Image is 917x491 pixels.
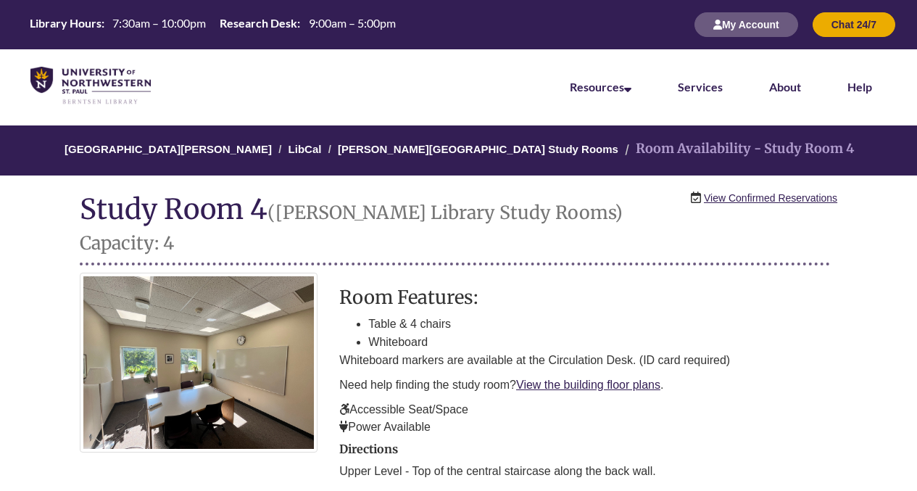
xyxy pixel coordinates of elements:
button: Chat 24/7 [813,12,895,37]
h1: Study Room 4 [80,194,830,265]
p: Need help finding the study room? . [339,376,837,394]
a: View Confirmed Reservations [704,190,837,206]
a: Services [678,80,723,94]
a: Help [847,80,872,94]
a: [GEOGRAPHIC_DATA][PERSON_NAME] [65,143,272,155]
li: Whiteboard [368,333,837,352]
p: Upper Level - Top of the central staircase along the back wall. [339,463,837,480]
div: description [339,287,837,436]
li: Room Availability - Study Room 4 [621,139,854,160]
th: Research Desk: [214,15,302,31]
a: Chat 24/7 [813,18,895,30]
img: Study Room 4 [80,273,318,453]
li: Table & 4 chairs [368,315,837,334]
table: Hours Today [24,15,401,33]
div: directions [339,443,837,481]
a: My Account [694,18,798,30]
a: Hours Today [24,15,401,34]
h2: Directions [339,443,837,456]
th: Library Hours: [24,15,107,31]
a: Resources [570,80,631,94]
p: Accessible Seat/Space Power Available [339,401,837,436]
h3: Room Features: [339,287,837,308]
span: 9:00am – 5:00pm [309,16,396,30]
a: View the building floor plans [516,379,660,391]
small: Capacity: 4 [80,231,174,255]
a: About [769,80,801,94]
a: [PERSON_NAME][GEOGRAPHIC_DATA] Study Rooms [338,143,618,155]
a: LibCal [289,143,322,155]
span: 7:30am – 10:00pm [112,16,206,30]
nav: Breadcrumb [80,125,837,176]
button: My Account [694,12,798,37]
img: UNWSP Library Logo [30,67,151,105]
p: Whiteboard markers are available at the Circulation Desk. (ID card required) [339,352,837,369]
small: ([PERSON_NAME] Library Study Rooms) [267,201,623,224]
